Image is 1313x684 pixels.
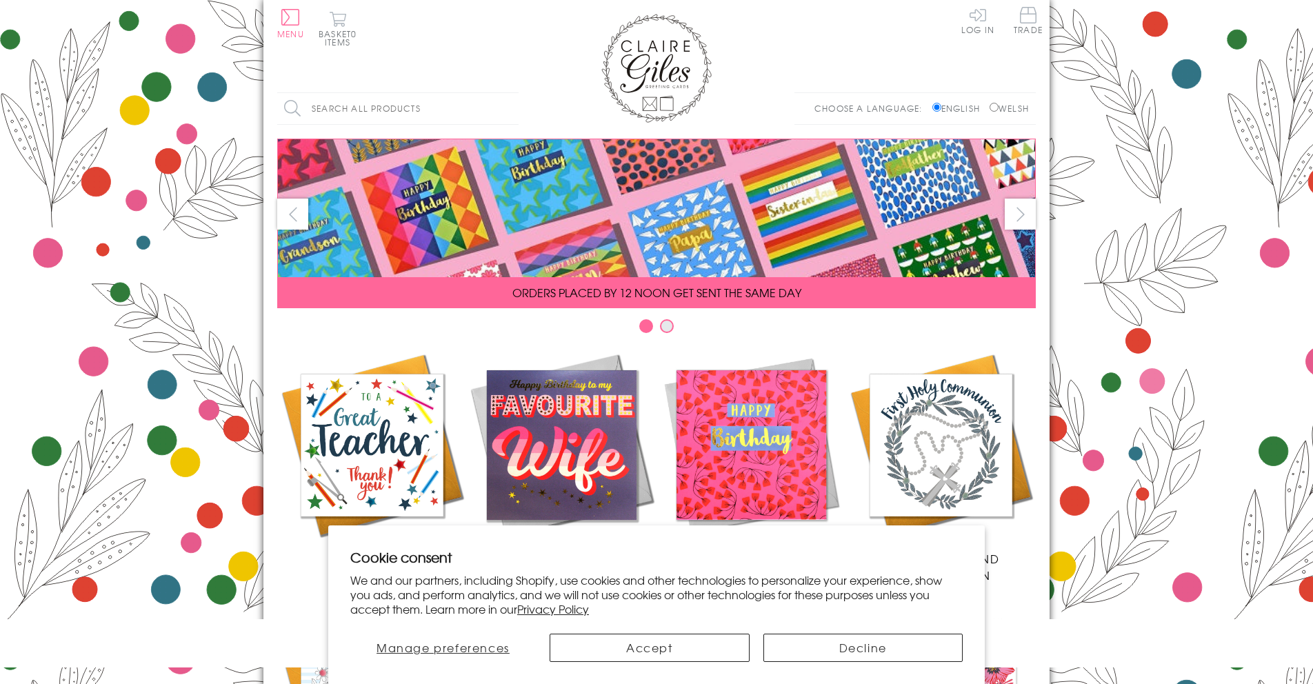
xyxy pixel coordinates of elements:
[932,102,987,114] label: English
[1014,7,1043,37] a: Trade
[467,350,656,567] a: New Releases
[639,319,653,333] button: Carousel Page 1 (Current Slide)
[550,634,750,662] button: Accept
[319,11,357,46] button: Basket0 items
[601,14,712,123] img: Claire Giles Greetings Cards
[961,7,994,34] a: Log In
[1014,7,1043,34] span: Trade
[763,634,963,662] button: Decline
[277,28,304,40] span: Menu
[990,102,1029,114] label: Welsh
[656,350,846,567] a: Birthdays
[350,634,536,662] button: Manage preferences
[350,573,963,616] p: We and our partners, including Shopify, use cookies and other technologies to personalize your ex...
[990,103,999,112] input: Welsh
[932,103,941,112] input: English
[517,601,589,617] a: Privacy Policy
[846,350,1036,583] a: Communion and Confirmation
[814,102,930,114] p: Choose a language:
[277,199,308,230] button: prev
[277,350,467,567] a: Academic
[350,547,963,567] h2: Cookie consent
[325,28,357,48] span: 0 items
[660,319,674,333] button: Carousel Page 2
[1005,199,1036,230] button: next
[277,319,1036,340] div: Carousel Pagination
[277,9,304,38] button: Menu
[505,93,519,124] input: Search
[277,93,519,124] input: Search all products
[512,284,801,301] span: ORDERS PLACED BY 12 NOON GET SENT THE SAME DAY
[377,639,510,656] span: Manage preferences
